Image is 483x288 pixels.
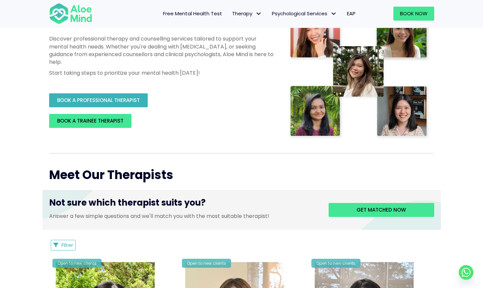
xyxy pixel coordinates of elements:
[49,3,92,25] img: Aloe mind Logo
[342,7,361,21] a: EAP
[52,259,102,268] div: Open to new clients
[357,206,406,213] span: Get matched now
[49,114,131,128] a: BOOK A TRAINEE THERAPIST
[49,166,173,183] span: Meet Our Therapists
[347,10,356,17] span: EAP
[49,212,319,220] p: Answer a few simple questions and we'll match you with the most suitable therapist!
[182,259,231,268] div: Open to new clients
[163,10,222,17] span: Free Mental Health Test
[51,240,76,250] button: Filter Listings
[329,9,339,19] span: Psychological Services: submenu
[49,93,148,107] a: BOOK A PROFESSIONAL THERAPIST
[61,241,73,248] span: Filter
[267,7,342,21] a: Psychological ServicesPsychological Services: submenu
[158,7,227,21] a: Free Mental Health Test
[393,7,434,21] a: Book Now
[49,197,319,212] h3: Not sure which therapist suits you?
[49,69,275,77] p: Start taking steps to prioritize your mental health [DATE]!
[400,10,428,17] span: Book Now
[329,203,434,217] a: Get matched now
[272,10,337,17] span: Psychological Services
[49,35,275,66] p: Discover professional therapy and counselling services tailored to support your mental health nee...
[459,265,473,280] a: Whatsapp
[311,259,361,268] div: Open to new clients
[57,97,140,104] span: BOOK A PROFESSIONAL THERAPIST
[227,7,267,21] a: TherapyTherapy: submenu
[254,9,264,19] span: Therapy: submenu
[101,7,361,21] nav: Menu
[288,5,430,140] img: Therapist collage
[232,10,262,17] span: Therapy
[57,117,123,124] span: BOOK A TRAINEE THERAPIST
